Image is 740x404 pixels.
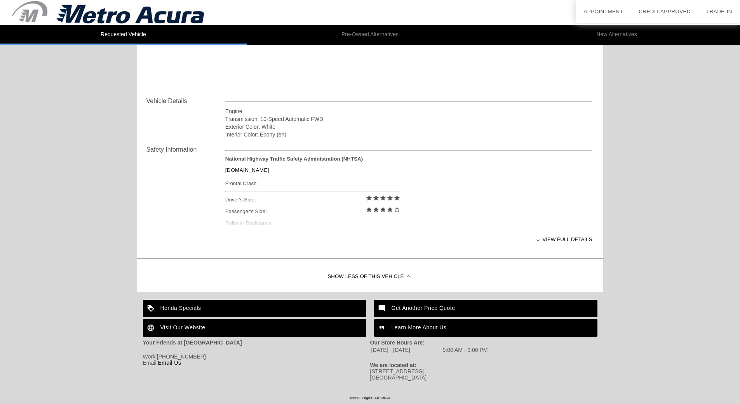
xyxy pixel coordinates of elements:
[639,9,691,14] a: Credit Approved
[225,194,400,206] div: Driver's Side:
[137,261,603,292] div: Show Less of this Vehicle
[225,230,592,249] div: View full details
[143,353,370,360] div: Work:
[366,194,373,201] i: star
[225,178,400,188] div: Frontal Crash
[374,319,597,337] a: Learn More About Us
[143,339,242,346] strong: Your Friends at [GEOGRAPHIC_DATA]
[370,368,597,381] div: [STREET_ADDRESS] [GEOGRAPHIC_DATA]
[366,206,373,213] i: star
[146,96,225,106] div: Vehicle Details
[387,194,394,201] i: star
[143,360,370,366] div: Email:
[373,206,380,213] i: star
[493,25,740,45] li: New Alternatives
[387,206,394,213] i: star
[394,194,400,201] i: star
[225,156,363,162] strong: National Highway Traffic Safety Administration (NHTSA)
[225,115,592,123] div: Transmission: 10-Speed Automatic FWD
[370,339,425,346] strong: Our Store Hours Are:
[373,194,380,201] i: star
[143,319,366,337] a: Visit Our Website
[146,145,225,154] div: Safety Information
[706,9,732,14] a: Trade-In
[374,300,597,317] a: Get Another Price Quote
[158,360,181,366] a: Email Us
[225,123,592,131] div: Exterior Color: White
[380,206,387,213] i: star
[583,9,623,14] a: Appointment
[380,194,387,201] i: star
[370,362,417,368] strong: We are located at:
[143,300,160,317] img: ic_loyalty_white_24dp_2x.png
[143,319,160,337] img: ic_language_white_24dp_2x.png
[442,346,488,353] td: 9:00 AM - 9:00 PM
[371,346,442,353] td: [DATE] - [DATE]
[143,300,366,317] a: Honda Specials
[225,206,400,217] div: Passenger's Side:
[374,300,392,317] img: ic_mode_comment_white_24dp_2x.png
[225,107,592,115] div: Engine:
[394,206,400,213] i: star_border
[225,167,269,173] a: [DOMAIN_NAME]
[374,319,392,337] img: ic_format_quote_white_24dp_2x.png
[225,131,592,138] div: Interior Color: Ebony (en)
[247,25,493,45] li: Pre-Owned Alternatives
[157,353,206,360] span: [PHONE_NUMBER]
